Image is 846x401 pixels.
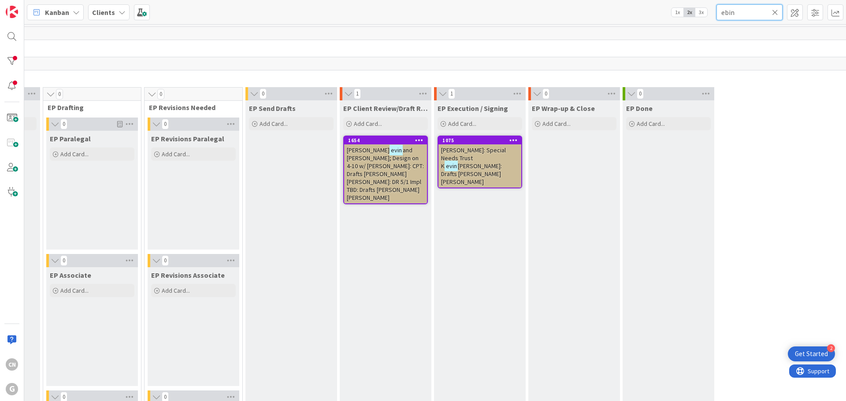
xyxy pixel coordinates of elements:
span: EP Wrap-up & Close [532,104,595,113]
span: Add Card... [60,287,89,294]
div: Open Get Started checklist, remaining modules: 2 [788,346,835,361]
span: EP Done [626,104,653,113]
input: Quick Filter... [716,4,783,20]
span: EP Send Drafts [249,104,296,113]
span: Add Card... [162,287,190,294]
span: 0 [542,88,549,99]
span: 2x [683,8,695,17]
a: 1075[PERSON_NAME]: Special Needs Trust Kevin[PERSON_NAME]: Drafts [PERSON_NAME] [PERSON_NAME] [438,136,522,188]
span: 0 [637,88,644,99]
span: Add Card... [354,120,382,128]
span: 0 [56,89,63,99]
a: 1654[PERSON_NAME]evinand [PERSON_NAME]; Design on 4-10 w/ [PERSON_NAME]: CPT: Drafts [PERSON_NAME... [343,136,428,204]
span: and [PERSON_NAME]; Design on 4-10 w/ [PERSON_NAME]: CPT: Drafts [PERSON_NAME] [PERSON_NAME]: DR 5... [347,146,424,202]
mark: evin [445,161,458,171]
span: 1 [448,88,455,99]
span: Add Card... [542,120,571,128]
span: 0 [60,255,67,266]
span: 0 [157,89,164,99]
span: 1x [672,8,683,17]
span: 0 [162,255,169,266]
span: EP Revisions Paralegal [151,134,224,143]
span: EP Associate [50,271,91,280]
div: 2 [827,344,835,352]
span: Add Card... [260,120,288,128]
div: 1654 [348,137,427,143]
div: 1075 [438,136,521,144]
span: 0 [162,119,169,129]
span: EP Client Review/Draft Review Meeting [343,104,428,113]
span: Kanban [45,7,69,18]
div: 1075[PERSON_NAME]: Special Needs Trust Kevin[PERSON_NAME]: Drafts [PERSON_NAME] [PERSON_NAME] [438,136,521,188]
span: Support [19,1,40,12]
div: G [6,383,18,395]
span: EP Drafting [48,103,130,112]
div: 1654 [344,136,427,144]
span: EP Paralegal [50,134,91,143]
div: 1075 [442,137,521,143]
span: 0 [60,119,67,129]
mark: evin [390,145,403,155]
span: [PERSON_NAME] [347,146,390,154]
b: Clients [92,8,115,17]
div: 1654[PERSON_NAME]evinand [PERSON_NAME]; Design on 4-10 w/ [PERSON_NAME]: CPT: Drafts [PERSON_NAME... [344,136,427,203]
div: CN [6,358,18,371]
span: 1 [354,88,361,99]
span: EP Execution / Signing [438,104,508,113]
span: Add Card... [162,150,190,158]
span: Add Card... [637,120,665,128]
span: Add Card... [448,120,476,128]
span: [PERSON_NAME]: Special Needs Trust K [441,146,506,170]
span: EP Revisions Associate [151,271,225,280]
span: 0 [260,88,267,99]
span: 3x [695,8,707,17]
span: [PERSON_NAME]: Drafts [PERSON_NAME] [PERSON_NAME] [441,162,502,186]
img: Visit kanbanzone.com [6,6,18,18]
span: Add Card... [60,150,89,158]
span: EP Revisions Needed [149,103,231,112]
div: Get Started [795,349,828,358]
